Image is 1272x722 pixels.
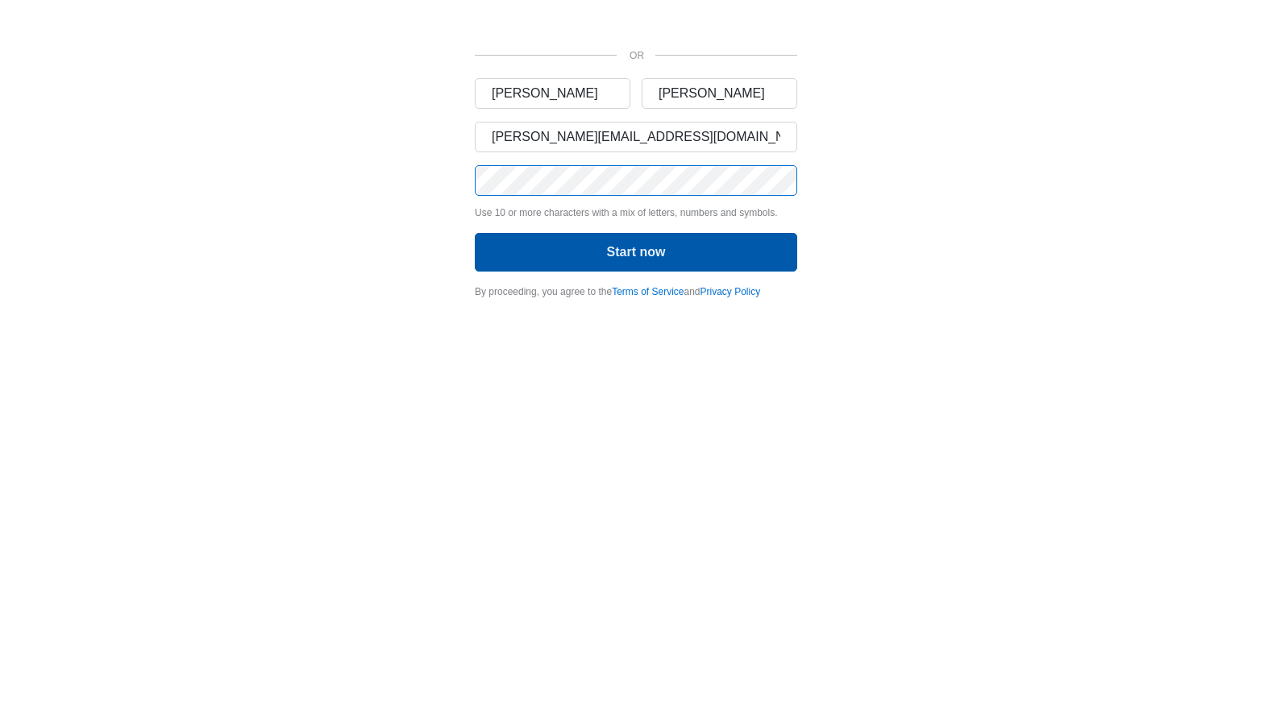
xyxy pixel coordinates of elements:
a: Privacy Policy [700,286,761,297]
button: Start now [475,233,797,272]
p: OR [630,48,636,63]
a: Terms of Service [612,286,684,297]
input: Last name [642,78,797,109]
p: Use 10 or more characters with a mix of letters, numbers and symbols. [475,205,797,220]
div: By proceeding, you agree to the and [475,284,797,299]
input: Email [475,122,797,152]
input: First name [475,78,630,109]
